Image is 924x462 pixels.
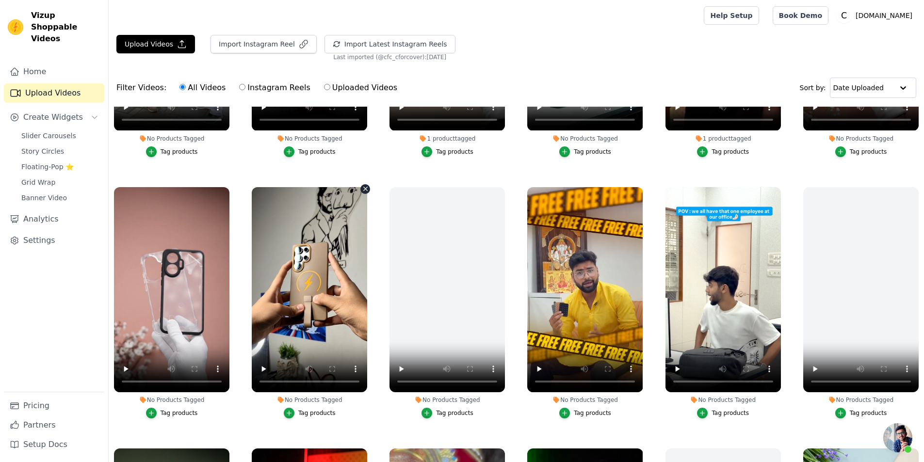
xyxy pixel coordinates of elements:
button: Tag products [559,146,611,157]
div: Tag products [574,409,611,417]
span: Floating-Pop ⭐ [21,162,74,172]
div: Tag products [298,148,336,156]
span: Slider Carousels [21,131,76,141]
div: Sort by: [800,78,917,98]
button: Tag products [835,146,887,157]
button: Video Delete [360,184,370,194]
button: Tag products [284,146,336,157]
button: Tag products [835,408,887,418]
button: Create Widgets [4,108,104,127]
div: Tag products [436,148,473,156]
div: No Products Tagged [252,135,367,143]
a: Pricing [4,396,104,415]
a: Slider Carousels [16,129,104,143]
a: Book Demo [773,6,828,25]
a: Story Circles [16,144,104,158]
div: Filter Videos: [116,77,403,99]
button: Tag products [146,408,198,418]
div: No Products Tagged [389,396,505,404]
a: Partners [4,415,104,435]
div: Tag products [298,409,336,417]
div: No Products Tagged [252,396,367,404]
input: Instagram Reels [239,84,245,90]
div: Open chat [883,423,912,452]
div: No Products Tagged [803,396,919,404]
div: No Products Tagged [527,135,643,143]
button: Tag products [284,408,336,418]
div: 1 product tagged [665,135,781,143]
div: Tag products [712,409,749,417]
span: Vizup Shoppable Videos [31,10,100,45]
label: All Videos [179,81,226,94]
div: Tag products [574,148,611,156]
button: Import Latest Instagram Reels [324,35,455,53]
button: C [DOMAIN_NAME] [836,7,916,24]
div: No Products Tagged [114,396,229,404]
div: Tag products [850,409,887,417]
button: Tag products [697,408,749,418]
div: No Products Tagged [665,396,781,404]
a: Upload Videos [4,83,104,103]
button: Tag products [421,408,473,418]
div: 1 product tagged [389,135,505,143]
div: No Products Tagged [114,135,229,143]
div: Tag products [161,409,198,417]
div: Tag products [850,148,887,156]
span: Last imported (@ cfc_cforcover ): [DATE] [333,53,446,61]
label: Uploaded Videos [324,81,398,94]
a: Analytics [4,209,104,229]
span: Create Widgets [23,112,83,123]
button: Upload Videos [116,35,195,53]
button: Tag products [559,408,611,418]
a: Banner Video [16,191,104,205]
button: Tag products [697,146,749,157]
button: Tag products [421,146,473,157]
div: Tag products [712,148,749,156]
img: Vizup [8,19,23,35]
div: Tag products [161,148,198,156]
a: Grid Wrap [16,175,104,189]
span: Story Circles [21,146,64,156]
a: Floating-Pop ⭐ [16,160,104,174]
div: No Products Tagged [527,396,643,404]
div: Tag products [436,409,473,417]
a: Help Setup [704,6,759,25]
div: No Products Tagged [803,135,919,143]
text: C [841,11,847,20]
button: Tag products [146,146,198,157]
a: Setup Docs [4,435,104,454]
a: Home [4,62,104,81]
p: [DOMAIN_NAME] [852,7,916,24]
span: Grid Wrap [21,177,55,187]
input: Uploaded Videos [324,84,330,90]
a: Settings [4,231,104,250]
button: Import Instagram Reel [211,35,317,53]
label: Instagram Reels [239,81,310,94]
input: All Videos [179,84,186,90]
span: Banner Video [21,193,67,203]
